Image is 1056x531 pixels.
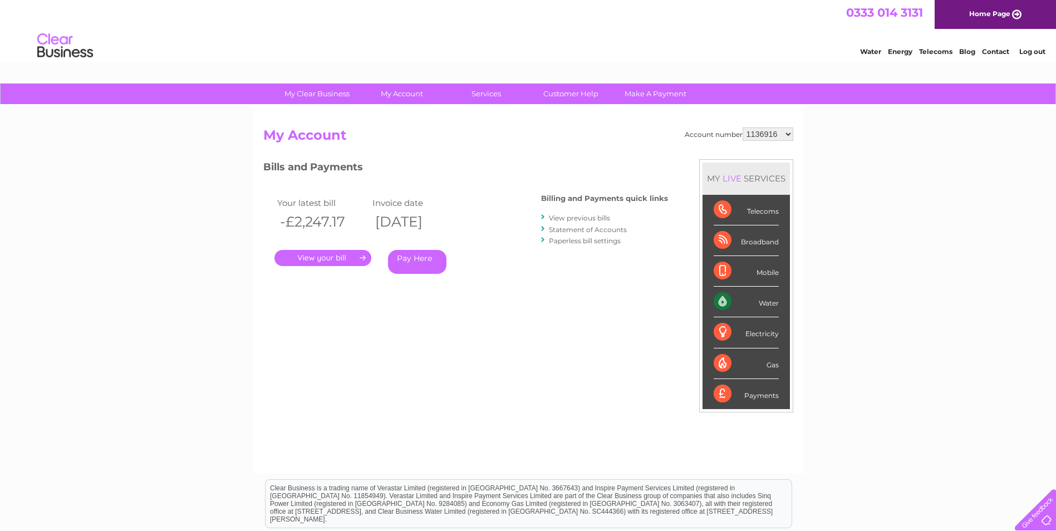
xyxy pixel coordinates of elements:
[356,83,448,104] a: My Account
[714,348,779,379] div: Gas
[714,317,779,348] div: Electricity
[720,173,744,184] div: LIVE
[266,6,792,54] div: Clear Business is a trading name of Verastar Limited (registered in [GEOGRAPHIC_DATA] No. 3667643...
[541,194,668,203] h4: Billing and Payments quick links
[263,127,793,149] h2: My Account
[549,225,627,234] a: Statement of Accounts
[1019,47,1045,56] a: Log out
[549,214,610,222] a: View previous bills
[714,379,779,409] div: Payments
[846,6,923,19] a: 0333 014 3131
[370,195,465,210] td: Invoice date
[274,210,370,233] th: -£2,247.17
[274,195,370,210] td: Your latest bill
[274,250,371,266] a: .
[388,250,446,274] a: Pay Here
[714,256,779,287] div: Mobile
[982,47,1009,56] a: Contact
[714,225,779,256] div: Broadband
[860,47,881,56] a: Water
[703,163,790,194] div: MY SERVICES
[525,83,617,104] a: Customer Help
[37,29,94,63] img: logo.png
[888,47,912,56] a: Energy
[959,47,975,56] a: Blog
[549,237,621,245] a: Paperless bill settings
[440,83,532,104] a: Services
[919,47,952,56] a: Telecoms
[685,127,793,141] div: Account number
[271,83,363,104] a: My Clear Business
[714,287,779,317] div: Water
[263,159,668,179] h3: Bills and Payments
[370,210,465,233] th: [DATE]
[610,83,701,104] a: Make A Payment
[714,195,779,225] div: Telecoms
